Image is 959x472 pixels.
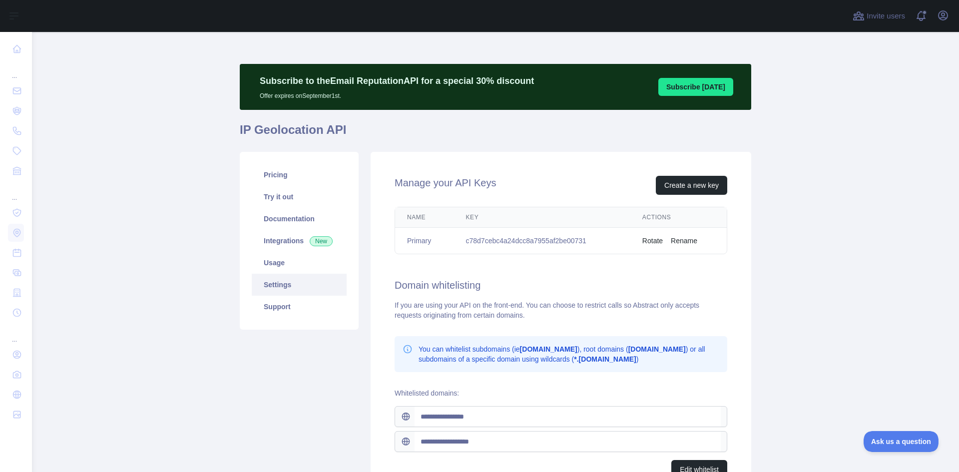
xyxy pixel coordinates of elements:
div: ... [8,182,24,202]
a: Pricing [252,164,347,186]
button: Invite users [851,8,907,24]
b: [DOMAIN_NAME] [628,345,686,353]
iframe: Toggle Customer Support [864,431,939,452]
th: Key [454,207,630,228]
button: Subscribe [DATE] [658,78,733,96]
th: Name [395,207,454,228]
label: Whitelisted domains: [395,389,459,397]
div: ... [8,60,24,80]
h2: Domain whitelisting [395,278,727,292]
b: [DOMAIN_NAME] [520,345,577,353]
td: c78d7cebc4a24dcc8a7955af2be00731 [454,228,630,254]
div: If you are using your API on the front-end. You can choose to restrict calls so Abstract only acc... [395,300,727,320]
b: *.[DOMAIN_NAME] [574,355,636,363]
p: Subscribe to the Email Reputation API for a special 30 % discount [260,74,534,88]
th: Actions [630,207,727,228]
button: Rename [671,236,697,246]
p: You can whitelist subdomains (ie ), root domains ( ) or all subdomains of a specific domain using... [419,344,719,364]
a: Support [252,296,347,318]
div: ... [8,324,24,344]
h1: IP Geolocation API [240,122,751,146]
button: Create a new key [656,176,727,195]
span: Invite users [867,10,905,22]
a: Try it out [252,186,347,208]
button: Rotate [642,236,663,246]
h2: Manage your API Keys [395,176,496,195]
p: Offer expires on September 1st. [260,88,534,100]
a: Documentation [252,208,347,230]
span: New [310,236,333,246]
a: Integrations New [252,230,347,252]
td: Primary [395,228,454,254]
a: Settings [252,274,347,296]
a: Usage [252,252,347,274]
